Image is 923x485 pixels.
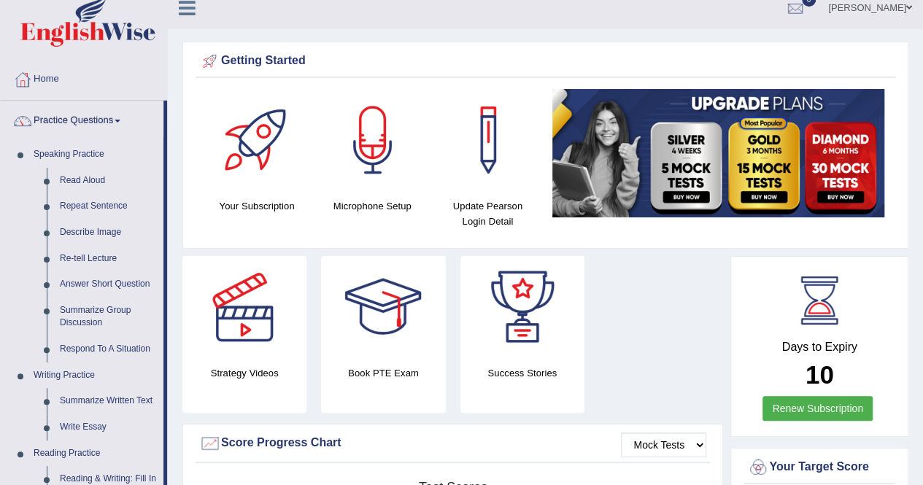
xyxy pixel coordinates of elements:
[199,50,892,72] div: Getting Started
[53,220,163,246] a: Describe Image
[806,360,834,389] b: 10
[53,388,163,414] a: Summarize Written Text
[322,198,422,214] h4: Microphone Setup
[53,414,163,441] a: Write Essay
[53,246,163,272] a: Re-tell Lecture
[53,193,163,220] a: Repeat Sentence
[437,198,538,229] h4: Update Pearson Login Detail
[460,365,584,381] h4: Success Stories
[321,365,445,381] h4: Book PTE Exam
[27,141,163,168] a: Speaking Practice
[182,365,306,381] h4: Strategy Videos
[53,271,163,298] a: Answer Short Question
[552,89,884,217] img: small5.jpg
[1,101,163,137] a: Practice Questions
[762,396,873,421] a: Renew Subscription
[27,362,163,389] a: Writing Practice
[27,441,163,467] a: Reading Practice
[53,298,163,336] a: Summarize Group Discussion
[747,341,892,354] h4: Days to Expiry
[747,457,892,478] div: Your Target Score
[206,198,307,214] h4: Your Subscription
[199,432,706,454] div: Score Progress Chart
[1,59,167,96] a: Home
[53,168,163,194] a: Read Aloud
[53,336,163,362] a: Respond To A Situation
